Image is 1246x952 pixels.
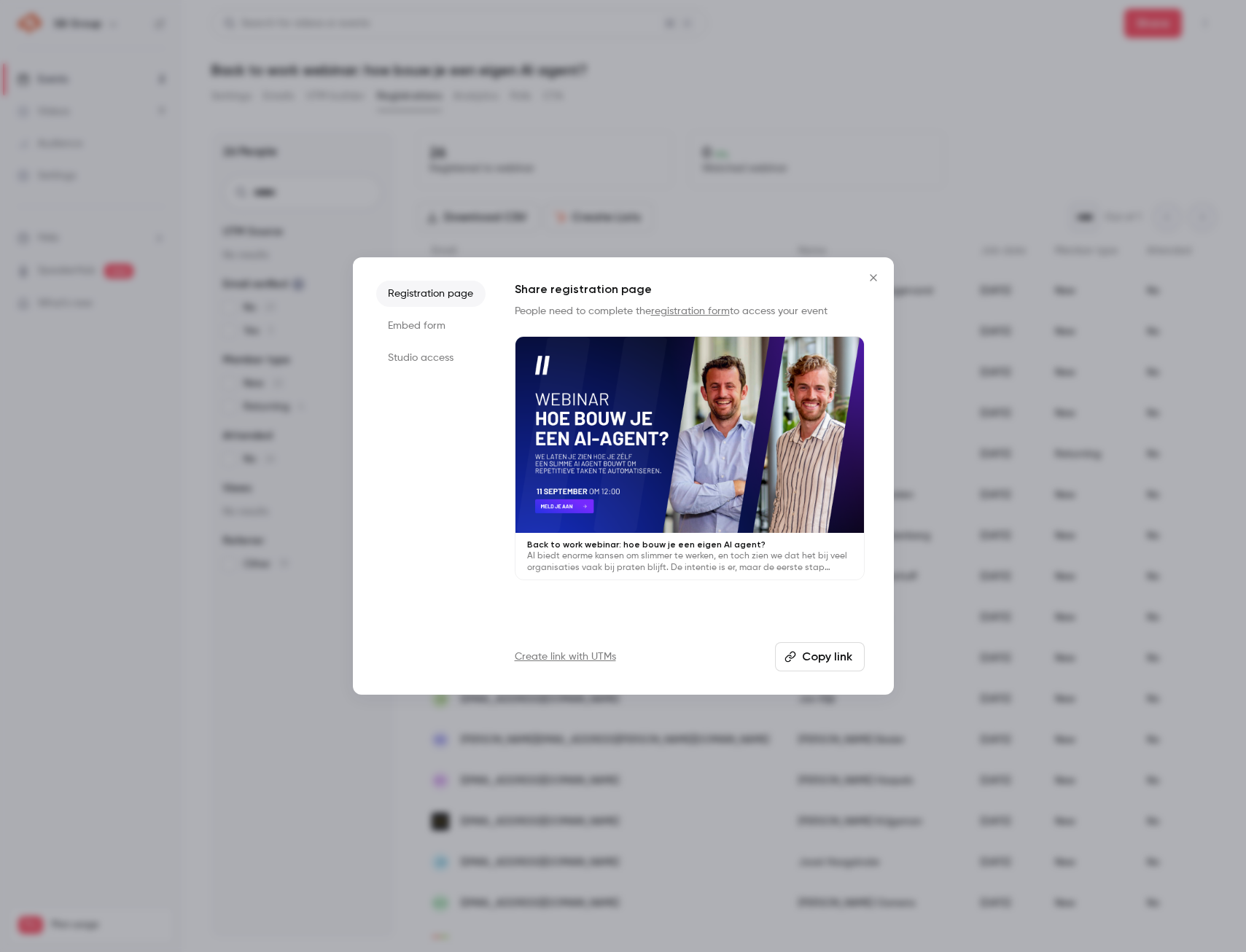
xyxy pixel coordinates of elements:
li: Studio access [376,345,486,371]
button: Close [859,263,888,292]
p: People need to complete the to access your event [515,304,865,319]
li: Registration page [376,281,486,307]
li: Embed form [376,313,486,339]
a: Create link with UTMs [515,649,616,664]
p: AI biedt enorme kansen om slimmer te werken, en toch zien we dat het bij veel organisaties vaak b... [527,550,852,574]
p: Back to work webinar: hoe bouw je een eigen AI agent? [527,539,852,550]
a: registration form [651,306,730,316]
h1: Share registration page [515,281,865,298]
button: Copy link [775,642,865,671]
a: Back to work webinar: hoe bouw je een eigen AI agent?AI biedt enorme kansen om slimmer te werken,... [515,336,865,580]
